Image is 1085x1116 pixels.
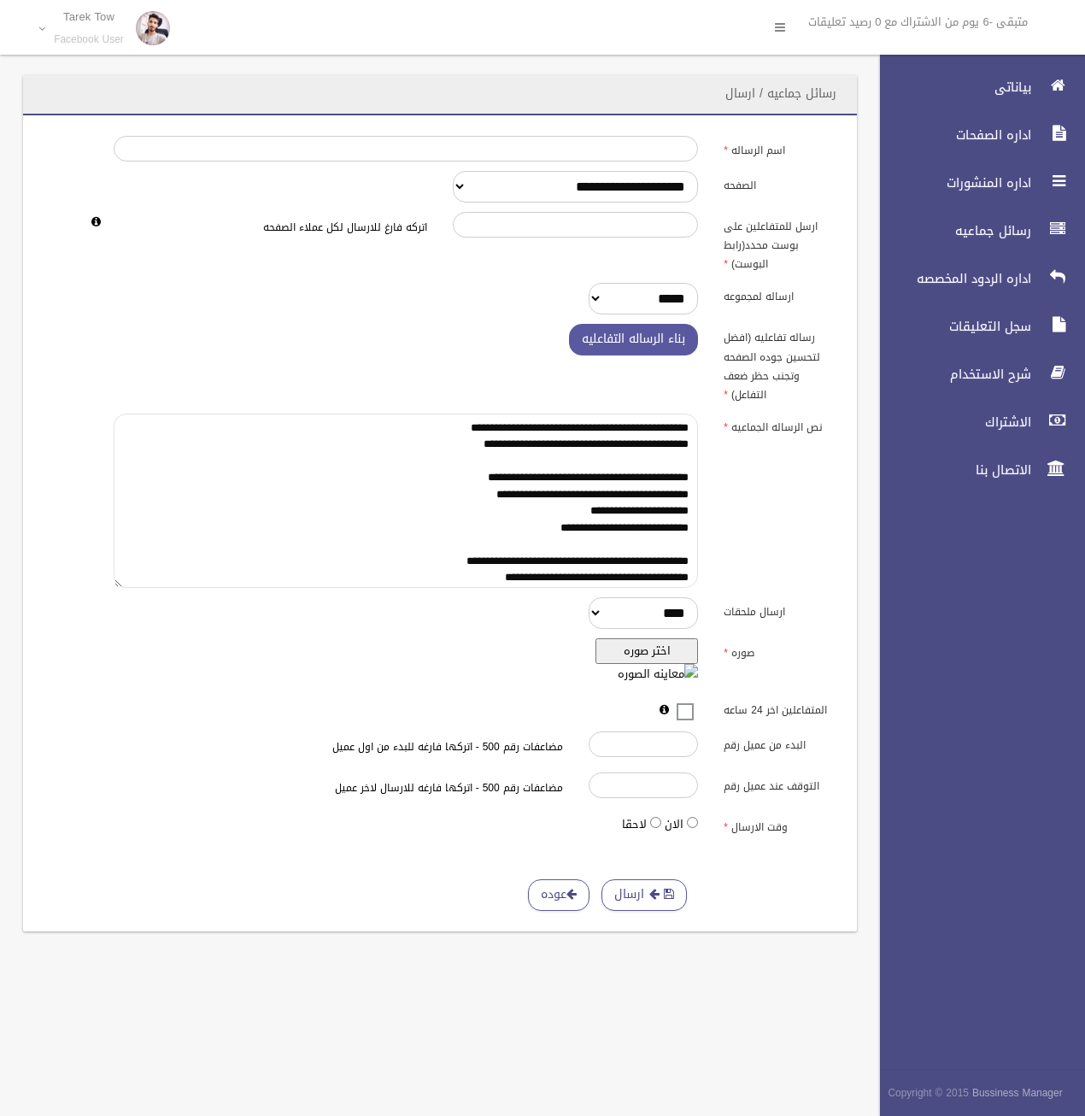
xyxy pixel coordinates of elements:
[711,597,847,621] label: ارسال ملحقات
[705,77,857,110] header: رسائل جماعيه / ارسال
[711,136,847,160] label: اسم الرساله
[888,1084,969,1102] span: Copyright © 2015
[865,174,1036,191] span: اداره المنشورات
[54,33,124,46] small: Facebook User
[114,222,427,233] h6: اتركه فارغ للارسال لكل عملاء الصفحه
[622,814,647,835] label: لاحقا
[711,324,847,404] label: رساله تفاعليه (افضل لتحسين جوده الصفحه وتجنب حظر ضعف التفاعل)
[711,638,847,662] label: صوره
[865,366,1036,383] span: شرح الاستخدام
[595,638,698,664] button: اختر صوره
[865,260,1085,297] a: اداره الردود المخصصه
[865,308,1085,345] a: سجل التعليقات
[711,171,847,195] label: الصفحه
[711,814,847,837] label: وقت الارسال
[569,324,698,355] button: بناء الرساله التفاعليه
[865,270,1036,287] span: اداره الردود المخصصه
[249,742,563,753] h6: مضاعفات رقم 500 - اتركها فارغه للبدء من اول عميل
[865,318,1036,335] span: سجل التعليقات
[711,772,847,796] label: التوقف عند عميل رقم
[665,814,683,835] label: الان
[711,731,847,755] label: البدء من عميل رقم
[618,664,698,684] img: معاينه الصوره
[865,222,1036,239] span: رسائل جماعيه
[865,79,1036,96] span: بياناتى
[865,403,1085,441] a: الاشتراك
[711,696,847,720] label: المتفاعلين اخر 24 ساعه
[865,414,1036,431] span: الاشتراك
[865,461,1036,479] span: الاتصال بنا
[528,879,589,911] a: عوده
[865,116,1085,154] a: اداره الصفحات
[711,212,847,273] label: ارسل للمتفاعلين على بوست محدد(رابط البوست)
[865,164,1085,202] a: اداره المنشورات
[865,68,1085,106] a: بياناتى
[711,414,847,438] label: نص الرساله الجماعيه
[865,355,1085,393] a: شرح الاستخدام
[601,879,687,911] button: ارسال
[865,126,1036,144] span: اداره الصفحات
[249,783,563,794] h6: مضاعفات رقم 500 - اتركها فارغه للارسال لاخر عميل
[865,212,1085,250] a: رسائل جماعيه
[865,451,1085,489] a: الاتصال بنا
[972,1084,1063,1102] strong: Bussiness Manager
[711,283,847,307] label: ارساله لمجموعه
[54,10,124,23] p: Tarek Tow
